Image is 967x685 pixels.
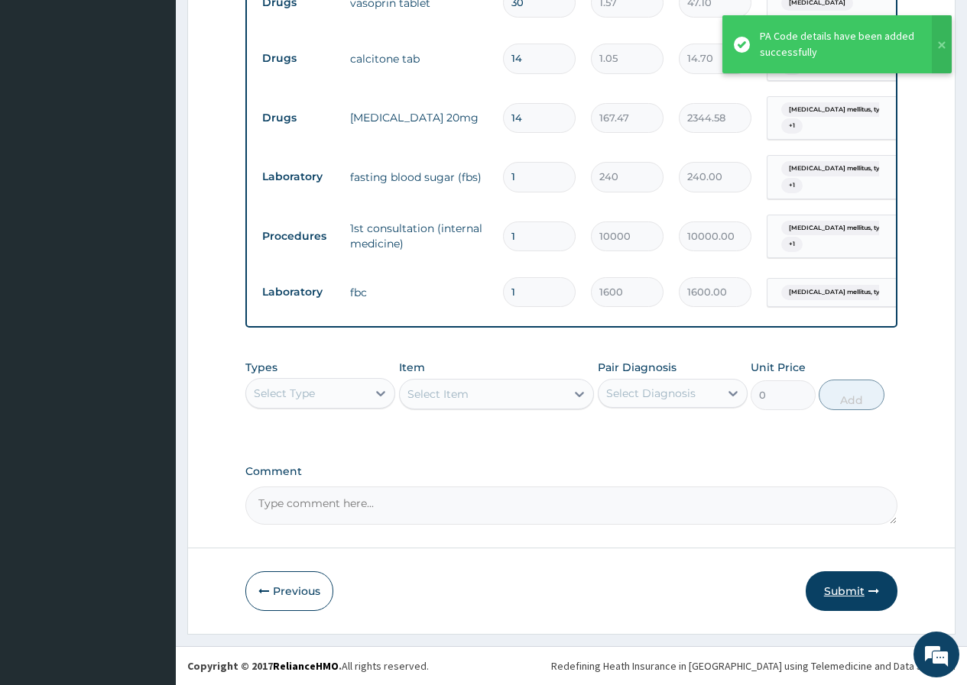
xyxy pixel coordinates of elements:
span: We're online! [89,192,211,347]
span: [MEDICAL_DATA] mellitus, type unspec... [781,285,923,300]
label: Item [399,360,425,375]
span: + 1 [781,237,803,252]
label: Comment [245,465,897,478]
button: Submit [806,571,897,611]
td: 1st consultation (internal medicine) [342,213,495,259]
span: + 1 [781,118,803,134]
div: Chat with us now [80,86,257,105]
div: Select Type [254,386,315,401]
div: Minimize live chat window [251,8,287,44]
span: [MEDICAL_DATA] mellitus, type unspec... [781,221,923,236]
td: Drugs [255,44,342,73]
td: Laboratory [255,163,342,191]
td: fbc [342,277,495,308]
td: calcitone tab [342,44,495,74]
button: Add [819,380,884,410]
td: Drugs [255,104,342,132]
td: Laboratory [255,278,342,306]
footer: All rights reserved. [176,646,967,685]
div: Redefining Heath Insurance in [GEOGRAPHIC_DATA] using Telemedicine and Data Science! [551,658,956,674]
div: PA Code details have been added successfully [760,28,917,60]
td: [MEDICAL_DATA] 20mg [342,102,495,133]
span: [MEDICAL_DATA] mellitus, type unspec... [781,161,923,176]
img: d_794563401_company_1708531726252_794563401 [28,76,62,115]
span: [MEDICAL_DATA] mellitus, type unspec... [781,102,923,118]
label: Pair Diagnosis [598,360,677,375]
a: RelianceHMO [273,659,339,673]
div: Select Diagnosis [606,386,696,401]
td: Procedures [255,222,342,250]
span: + 1 [781,178,803,193]
textarea: Type your message and hit 'Enter' [8,417,291,470]
label: Types [245,361,277,374]
label: Unit Price [751,360,806,375]
button: Previous [245,571,333,611]
strong: Copyright © 2017 . [187,659,342,673]
td: fasting blood sugar (fbs) [342,162,495,192]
